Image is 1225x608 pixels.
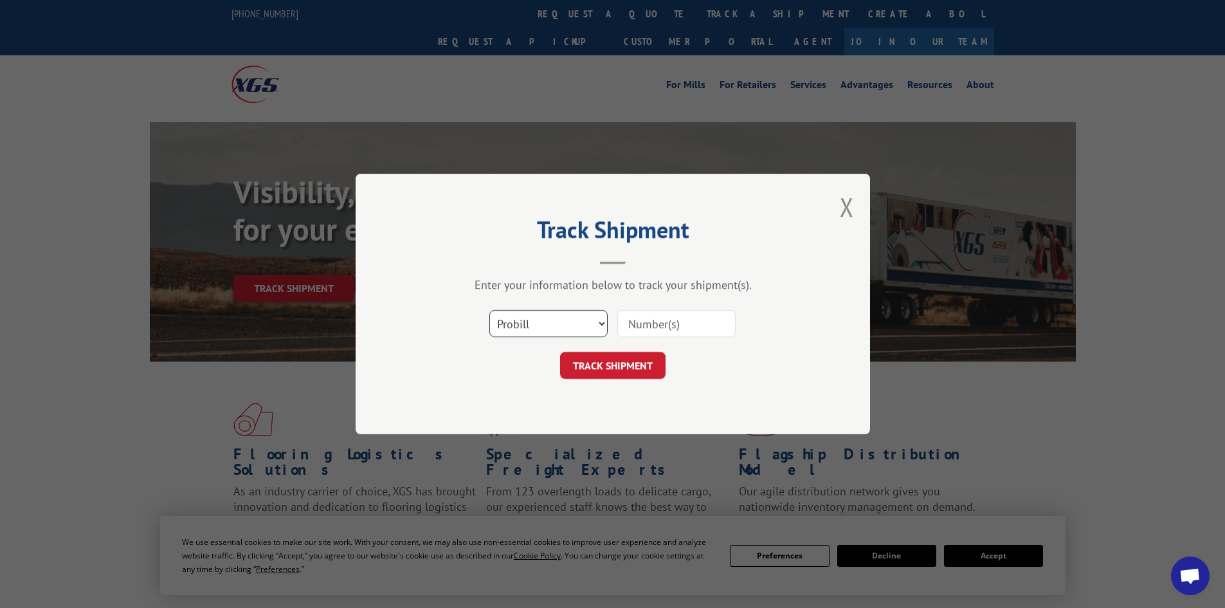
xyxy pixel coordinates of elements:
a: Open chat [1171,557,1210,595]
input: Number(s) [617,310,736,337]
button: Close modal [840,190,854,224]
h2: Track Shipment [420,221,806,245]
div: Enter your information below to track your shipment(s). [420,277,806,292]
button: TRACK SHIPMENT [560,352,666,379]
